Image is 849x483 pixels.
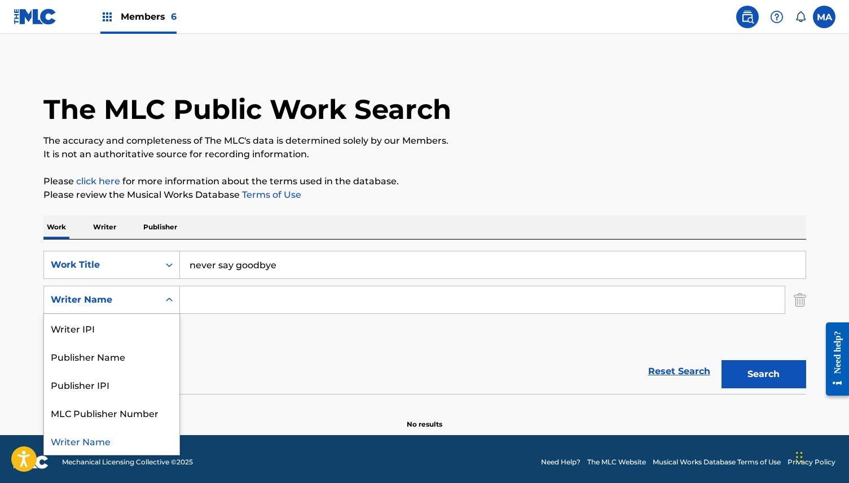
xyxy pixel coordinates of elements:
[794,286,806,314] img: Delete Criterion
[44,314,179,342] div: Writer IPI
[817,313,849,404] iframe: Resource Center
[44,342,179,370] div: Publisher Name
[43,134,806,148] p: The accuracy and completeness of The MLC's data is determined solely by our Members.
[793,429,849,483] iframe: Chat Widget
[43,148,806,161] p: It is not an authoritative source for recording information.
[722,360,806,388] button: Search
[587,457,646,467] a: The MLC Website
[51,258,152,272] div: Work Title
[788,457,835,467] a: Privacy Policy
[813,6,835,28] div: User Menu
[14,8,57,25] img: MLC Logo
[43,215,69,239] p: Work
[240,189,301,200] a: Terms of Use
[653,457,781,467] a: Musical Works Database Terms of Use
[407,406,442,429] p: No results
[76,176,120,187] a: click here
[643,359,716,384] a: Reset Search
[62,457,193,467] span: Mechanical Licensing Collective © 2025
[541,457,580,467] a: Need Help?
[44,427,179,455] div: Writer Name
[100,10,114,24] img: Top Rightsholders
[741,10,754,24] img: search
[171,11,177,22] span: 6
[770,10,784,24] img: help
[795,11,806,23] div: Notifications
[43,251,806,394] form: Search Form
[90,215,120,239] p: Writer
[43,92,451,126] h1: The MLC Public Work Search
[140,215,181,239] p: Publisher
[51,293,152,307] div: Writer Name
[43,175,806,188] p: Please for more information about the terms used in the database.
[121,10,177,23] span: Members
[766,6,788,28] div: Help
[736,6,759,28] a: Public Search
[796,440,803,474] div: Drag
[44,398,179,427] div: MLC Publisher Number
[43,188,806,202] p: Please review the Musical Works Database
[44,370,179,398] div: Publisher IPI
